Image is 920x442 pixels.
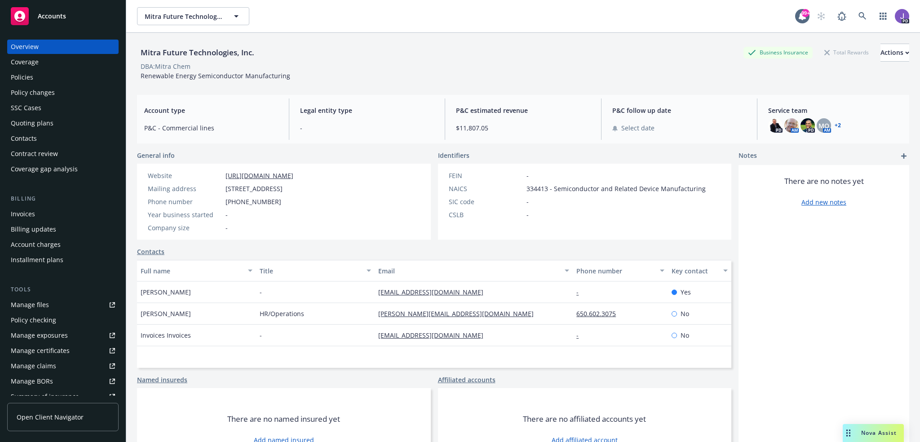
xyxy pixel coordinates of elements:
div: Phone number [148,197,222,206]
div: Quoting plans [11,116,53,130]
a: Start snowing [812,7,830,25]
div: Total Rewards [820,47,873,58]
a: [EMAIL_ADDRESS][DOMAIN_NAME] [378,288,491,296]
span: No [681,309,689,318]
a: - [576,331,586,339]
div: Mitra Future Technologies, Inc. [137,47,258,58]
span: Notes [739,151,757,161]
span: $11,807.05 [456,123,590,133]
div: Overview [11,40,39,54]
div: Coverage [11,55,39,69]
a: Account charges [7,237,119,252]
div: Contacts [11,131,37,146]
div: Phone number [576,266,655,276]
span: - [526,171,529,180]
a: - [576,288,586,296]
a: Contacts [137,247,164,256]
img: photo [784,118,799,133]
a: Manage exposures [7,328,119,343]
span: 334413 - Semiconductor and Related Device Manufacturing [526,184,706,193]
span: Service team [768,106,902,115]
span: Open Client Navigator [17,412,84,422]
span: Renewable Energy Semiconductor Manufacturing [141,71,290,80]
div: Coverage gap analysis [11,162,78,176]
span: P&C - Commercial lines [144,123,278,133]
button: Nova Assist [843,424,904,442]
button: Email [375,260,573,281]
a: Billing updates [7,222,119,237]
span: [PERSON_NAME] [141,287,191,297]
div: Billing updates [11,222,56,237]
div: CSLB [449,210,523,219]
a: Manage certificates [7,344,119,358]
a: Switch app [874,7,892,25]
div: Policy changes [11,85,55,100]
div: Manage BORs [11,374,53,388]
img: photo [801,118,815,133]
span: No [681,330,689,340]
span: There are no notes yet [784,176,864,187]
a: Coverage [7,55,119,69]
button: Title [256,260,375,281]
span: General info [137,151,175,160]
div: FEIN [449,171,523,180]
a: Manage claims [7,359,119,373]
img: photo [768,118,783,133]
span: [PERSON_NAME] [141,309,191,318]
a: Policy checking [7,313,119,327]
a: Named insureds [137,375,187,384]
span: - [226,210,228,219]
span: - [260,287,262,297]
span: Yes [681,287,691,297]
span: - [526,210,529,219]
div: Summary of insurance [11,389,79,404]
a: Quoting plans [7,116,119,130]
span: Account type [144,106,278,115]
a: Installment plans [7,253,119,267]
div: Manage certificates [11,344,70,358]
div: NAICS [449,184,523,193]
a: Overview [7,40,119,54]
span: P&C estimated revenue [456,106,590,115]
div: Website [148,171,222,180]
div: SSC Cases [11,101,41,115]
div: Mailing address [148,184,222,193]
div: Account charges [11,237,61,252]
a: Report a Bug [833,7,851,25]
div: Key contact [672,266,718,276]
div: Drag to move [843,424,854,442]
div: DBA: Mitra Chem [141,62,190,71]
a: [URL][DOMAIN_NAME] [226,171,293,180]
span: Legal entity type [300,106,434,115]
span: Accounts [38,13,66,20]
a: Contacts [7,131,119,146]
span: Select date [621,123,655,133]
div: Policy checking [11,313,56,327]
img: photo [895,9,909,23]
span: HR/Operations [260,309,304,318]
div: Manage claims [11,359,56,373]
button: Phone number [573,260,668,281]
a: Accounts [7,4,119,29]
a: +2 [835,123,841,128]
button: Full name [137,260,256,281]
a: Manage files [7,298,119,312]
a: Policies [7,70,119,85]
span: MQ [818,121,829,130]
a: SSC Cases [7,101,119,115]
div: Installment plans [11,253,63,267]
div: Company size [148,223,222,232]
div: Manage exposures [11,328,68,343]
div: 99+ [801,9,809,17]
a: Policy changes [7,85,119,100]
a: add [898,151,909,161]
a: Search [854,7,871,25]
span: - [526,197,529,206]
span: [STREET_ADDRESS] [226,184,283,193]
div: Year business started [148,210,222,219]
div: Policies [11,70,33,85]
a: Coverage gap analysis [7,162,119,176]
a: Affiliated accounts [438,375,495,384]
div: Billing [7,194,119,203]
a: Contract review [7,147,119,161]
